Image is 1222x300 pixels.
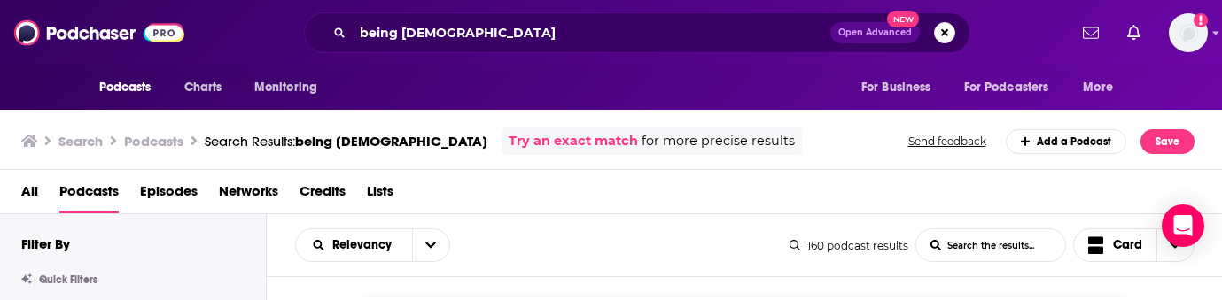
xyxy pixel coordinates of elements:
a: Show notifications dropdown [1076,18,1106,48]
button: Open AdvancedNew [830,22,920,43]
button: open menu [412,229,449,261]
a: All [21,177,38,213]
a: Networks [219,177,278,213]
span: being [DEMOGRAPHIC_DATA] [295,133,487,150]
span: for more precise results [642,131,795,151]
div: Search Results: [205,133,487,150]
span: Charts [184,75,222,100]
button: open menu [296,239,412,251]
img: Podchaser - Follow, Share and Rate Podcasts [14,16,184,50]
span: New [887,11,919,27]
h2: Choose List sort [295,228,450,262]
span: More [1083,75,1113,100]
span: Monitoring [254,75,317,100]
button: open menu [953,71,1075,104]
span: Card [1113,239,1142,251]
button: Show profile menu [1169,13,1208,52]
a: Credits [300,177,346,213]
span: Quick Filters [39,273,97,286]
img: User Profile [1169,13,1208,52]
a: Podcasts [59,177,119,213]
button: open menu [242,71,340,104]
a: Show notifications dropdown [1120,18,1148,48]
span: For Podcasters [964,75,1049,100]
span: Open Advanced [838,28,912,37]
button: open menu [87,71,175,104]
button: Send feedback [903,134,992,149]
button: Save [1140,129,1195,154]
h3: Podcasts [124,133,183,150]
h3: Search [58,133,103,150]
a: Try an exact match [509,131,638,151]
div: Open Intercom Messenger [1162,204,1204,247]
a: Search Results:being [DEMOGRAPHIC_DATA] [205,133,487,150]
a: Lists [367,177,393,213]
button: Choose View [1073,228,1195,262]
a: Episodes [140,177,198,213]
a: Add a Podcast [1006,129,1127,154]
h2: Filter By [21,235,70,252]
button: open menu [849,71,953,104]
span: Logged in as jillgoldstein [1169,13,1208,52]
div: 160 podcast results [790,239,908,252]
svg: Add a profile image [1194,13,1208,27]
span: Podcasts [99,75,152,100]
div: Search podcasts, credits, & more... [304,12,970,53]
input: Search podcasts, credits, & more... [353,19,830,47]
span: For Business [861,75,931,100]
span: Relevancy [332,239,398,251]
a: Charts [173,71,233,104]
button: open menu [1070,71,1135,104]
